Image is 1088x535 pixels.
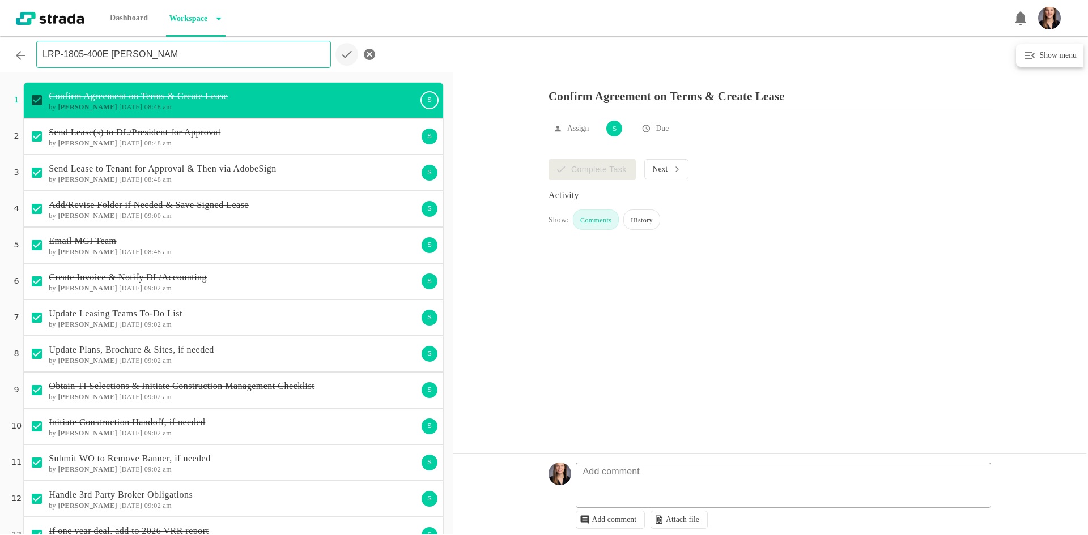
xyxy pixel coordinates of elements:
div: S [420,127,439,145]
p: Assign [567,123,589,134]
div: History [623,209,660,230]
h6: by [DATE] 09:02 am [49,465,418,473]
div: S [420,200,439,218]
div: S [420,272,439,290]
div: S [420,490,439,508]
p: Send Lease to Tenant for Approval & Then via AdobeSign [49,162,418,176]
b: [PERSON_NAME] [58,320,117,328]
p: Next [653,165,668,174]
div: S [420,236,439,254]
p: Submit WO to Remove Banner, if needed [49,452,418,465]
p: Initiate Construction Handoff, if needed [49,416,418,429]
div: S [420,453,439,472]
p: Workspace [166,7,208,30]
div: S [420,91,439,109]
h6: by [DATE] 09:02 am [49,357,418,365]
p: Due [656,123,669,134]
p: Add comment [592,515,637,524]
div: Save [335,43,358,66]
p: Handle 3rd Party Broker Obligations [49,488,418,502]
p: Confirm Agreement on Terms & Create Lease [49,89,418,103]
b: [PERSON_NAME] [58,429,117,437]
h6: by [DATE] 08:48 am [49,139,418,147]
div: S [420,417,439,435]
div: S [420,309,439,327]
p: Update Leasing Teams To-Do List [49,307,418,320]
p: 1 [14,94,19,106]
div: S [420,345,439,363]
h6: by [DATE] 08:48 am [49,176,418,183]
b: [PERSON_NAME] [58,139,117,147]
p: 4 [14,203,19,215]
b: [PERSON_NAME] [58,357,117,365]
b: [PERSON_NAME] [58,393,117,401]
div: S [605,119,623,138]
b: [PERSON_NAME] [58,465,117,473]
p: 11 [11,456,22,469]
img: strada-logo [16,12,84,25]
b: [PERSON_NAME] [58,502,117,510]
p: 6 [14,275,19,288]
p: Add comment [577,465,645,478]
b: [PERSON_NAME] [58,176,117,183]
h6: Show menu [1036,49,1077,62]
p: 10 [11,420,22,433]
p: 9 [14,384,19,396]
p: 7 [14,311,19,324]
div: S [420,164,439,182]
b: [PERSON_NAME] [58,103,117,111]
h6: by [DATE] 09:00 am [49,212,418,220]
p: Attach file [666,515,699,524]
p: Confirm Agreement on Terms & Create Lease [549,81,993,103]
div: Comments [573,209,619,230]
p: 2 [14,130,19,143]
p: Add/Revise Folder if Needed & Save Signed Lease [49,198,418,212]
p: Email MGI Team [49,234,418,248]
div: S [420,381,439,399]
h6: by [DATE] 08:48 am [49,248,418,256]
p: 12 [11,493,22,505]
b: [PERSON_NAME] [58,284,117,292]
img: Headshot_Vertical.jpg [1038,7,1061,29]
h6: by [DATE] 08:48 am [49,103,418,111]
p: Dashboard [107,7,151,29]
h6: by [DATE] 09:02 am [49,429,418,437]
b: [PERSON_NAME] [58,212,117,220]
h6: by [DATE] 09:02 am [49,502,418,510]
h6: by [DATE] 09:02 am [49,320,418,328]
p: 3 [14,166,19,179]
div: Activity [549,189,993,202]
p: 8 [14,348,19,360]
p: Update Plans, Brochure & Sites, if needed [49,343,418,357]
img: Headshot_Vertical.jpg [549,463,571,485]
div: Show: [549,215,569,230]
b: [PERSON_NAME] [58,248,117,256]
p: Create Invoice & Notify DL/Accounting [49,271,418,284]
p: Obtain TI Selections & Initiate Construction Management Checklist [49,379,418,393]
h6: by [DATE] 09:02 am [49,284,418,292]
p: 5 [14,239,19,251]
h6: by [DATE] 09:02 am [49,393,418,401]
p: Send Lease(s) to DL/President for Approval [49,126,418,139]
